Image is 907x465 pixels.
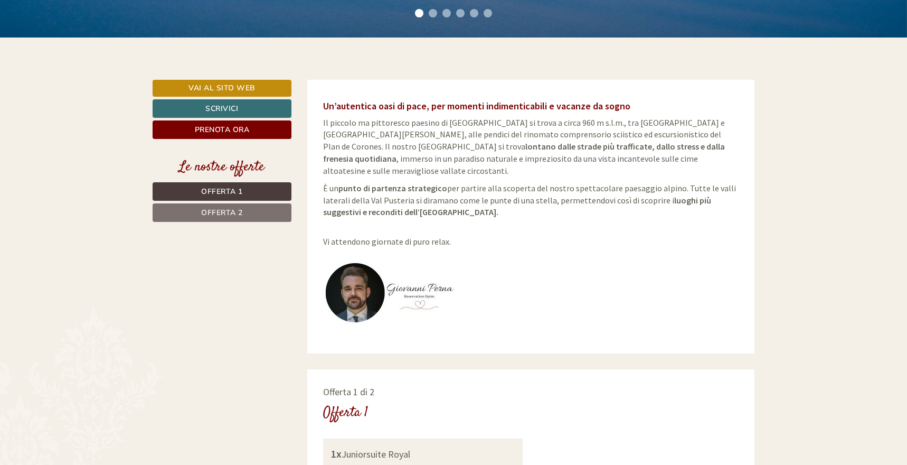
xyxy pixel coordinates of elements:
div: Buon giorno, come possiamo aiutarla? [8,29,160,61]
div: [DATE] [189,8,227,26]
span: Il piccolo ma pittoresco paesino di [GEOGRAPHIC_DATA] si trova a circa 960 m s.l.m., tra [GEOGRAP... [323,117,725,176]
img: user-135.jpg [323,253,455,332]
span: Offerta 2 [201,208,243,218]
a: Scrivici [153,99,291,118]
a: Vai al sito web [153,80,291,97]
span: Offerta 1 [201,187,243,197]
strong: luoghi più suggestivi e reconditi dell’[GEOGRAPHIC_DATA]. [323,195,711,218]
span: Un’autentica oasi di pace, per momenti indimenticabili e vacanze da sogno [323,100,630,112]
small: 18:51 [16,51,155,59]
span: Vi attendono giornate di puro relax. [323,224,451,247]
strong: punto di partenza strategico [338,183,447,193]
button: Invia [362,278,417,297]
span: Offerta 1 di 2 [323,386,374,398]
div: Juniorsuite Royal [331,447,515,462]
span: È un per partire alla scoperta del nostro spettacolare paesaggio alpino. Tutte le valli laterali ... [323,183,736,218]
div: Le nostre offerte [153,157,291,177]
b: 1x [331,447,342,460]
a: Prenota ora [153,120,291,139]
div: [GEOGRAPHIC_DATA] [16,31,155,39]
div: Offerta 1 [323,403,368,423]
